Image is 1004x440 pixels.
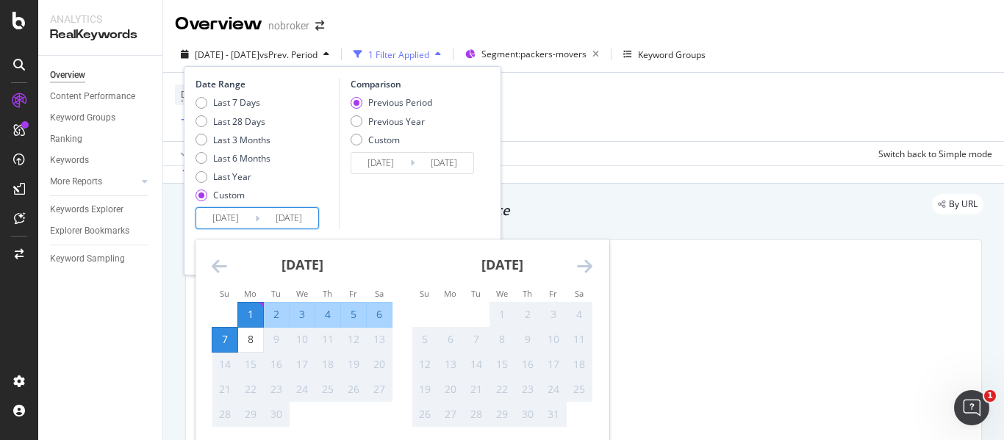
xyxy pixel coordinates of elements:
div: Custom [351,134,432,146]
div: 30 [264,407,289,422]
div: 6 [438,332,463,347]
div: Previous Year [351,115,432,128]
input: End Date [259,208,318,228]
td: Not available. Saturday, October 11, 2025 [567,327,592,352]
div: 25 [567,382,592,397]
td: Choose Monday, September 8, 2025 as your check-out date. It’s available. [238,327,264,352]
td: Not available. Tuesday, October 14, 2025 [464,352,490,377]
td: Not available. Tuesday, October 21, 2025 [464,377,490,402]
a: Keyword Sampling [50,251,152,267]
td: Not available. Monday, October 27, 2025 [438,402,464,427]
div: Last 7 Days [196,96,270,109]
div: 12 [412,357,437,372]
div: Previous Period [368,96,432,109]
div: 10 [541,332,566,347]
div: Last Year [196,170,270,183]
td: Not available. Tuesday, September 30, 2025 [264,402,290,427]
div: 6 [367,307,392,322]
td: Not available. Sunday, October 19, 2025 [412,377,438,402]
button: Segment:packers-movers [459,43,605,66]
td: Not available. Sunday, October 26, 2025 [412,402,438,427]
span: [DATE] - [DATE] [195,48,259,61]
td: Not available. Saturday, September 27, 2025 [367,377,392,402]
div: Previous Period [351,96,432,109]
a: Content Performance [50,89,152,104]
button: Keyword Groups [617,43,711,66]
div: Keyword Groups [50,110,115,126]
td: Not available. Monday, October 20, 2025 [438,377,464,402]
div: Keyword Sampling [50,251,125,267]
button: Add Filter [175,112,234,129]
div: Custom [368,134,400,146]
div: 1 [238,307,263,322]
td: Not available. Monday, October 6, 2025 [438,327,464,352]
button: Switch back to Simple mode [872,142,992,165]
small: Su [420,288,429,299]
div: 27 [438,407,463,422]
td: Not available. Saturday, October 25, 2025 [567,377,592,402]
button: 1 Filter Applied [348,43,447,66]
small: Sa [575,288,584,299]
div: 20 [367,357,392,372]
div: 18 [315,357,340,372]
td: Not available. Tuesday, September 23, 2025 [264,377,290,402]
td: Not available. Saturday, September 13, 2025 [367,327,392,352]
div: Explorer Bookmarks [50,223,129,239]
small: Mo [244,288,257,299]
div: 22 [238,382,263,397]
small: Fr [549,288,557,299]
div: 23 [515,382,540,397]
div: Keyword Groups [638,48,706,61]
div: 8 [490,332,514,347]
div: Last 7 Days [213,96,260,109]
div: 7 [464,332,489,347]
div: 29 [490,407,514,422]
div: 23 [264,382,289,397]
span: By URL [949,200,978,209]
td: Not available. Wednesday, October 8, 2025 [490,327,515,352]
div: 3 [541,307,566,322]
div: 3 [290,307,315,322]
a: Overview [50,68,152,83]
td: Not available. Friday, September 26, 2025 [341,377,367,402]
td: Not available. Friday, October 24, 2025 [541,377,567,402]
button: Apply [175,142,218,165]
td: Not available. Wednesday, October 29, 2025 [490,402,515,427]
div: Keywords [50,153,89,168]
div: Last 3 Months [196,134,270,146]
div: 2 [515,307,540,322]
td: Not available. Wednesday, October 1, 2025 [490,302,515,327]
small: Sa [375,288,384,299]
div: Ranking [50,131,82,147]
td: Selected. Saturday, September 6, 2025 [367,302,392,327]
div: 29 [238,407,263,422]
div: 28 [464,407,489,422]
td: Not available. Thursday, September 11, 2025 [315,327,341,352]
div: 11 [567,332,592,347]
div: 16 [515,357,540,372]
strong: [DATE] [481,256,523,273]
td: Not available. Thursday, October 23, 2025 [515,377,541,402]
div: 22 [490,382,514,397]
div: 5 [341,307,366,322]
div: 4 [567,307,592,322]
div: 13 [367,332,392,347]
input: Start Date [351,153,410,173]
span: vs Prev. Period [259,48,318,61]
div: 21 [464,382,489,397]
td: Not available. Saturday, October 4, 2025 [567,302,592,327]
td: Not available. Sunday, September 21, 2025 [212,377,238,402]
div: 11 [315,332,340,347]
small: Fr [349,288,357,299]
div: 21 [212,382,237,397]
div: Last 28 Days [213,115,265,128]
small: Tu [471,288,481,299]
div: Custom [213,189,245,201]
a: Keywords Explorer [50,202,152,217]
div: 16 [264,357,289,372]
small: Th [323,288,332,299]
td: Not available. Thursday, October 16, 2025 [515,352,541,377]
div: Custom [196,189,270,201]
td: Not available. Monday, September 15, 2025 [238,352,264,377]
td: Not available. Sunday, October 5, 2025 [412,327,438,352]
